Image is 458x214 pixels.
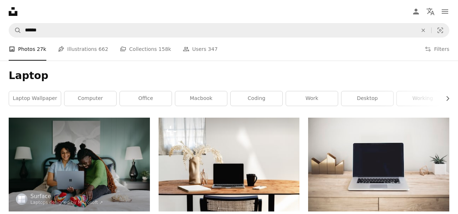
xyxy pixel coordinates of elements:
a: Illustrations 662 [58,38,108,61]
a: work [286,91,338,106]
form: Find visuals sitewide [9,23,449,38]
img: a laptop computer sitting on top of a wooden table [159,118,300,211]
button: scroll list to the right [441,91,449,106]
a: MacBook Pro on top of brown table [308,161,449,168]
span: 158k [159,45,171,53]
img: a woman sitting on a bed using a laptop [9,118,150,211]
button: Visual search [432,23,449,37]
a: a woman sitting on a bed using a laptop [9,161,150,168]
button: Filters [425,38,449,61]
button: Language [423,4,438,19]
a: a laptop computer sitting on top of a wooden table [159,161,300,168]
a: Surface [30,193,103,200]
button: Menu [438,4,452,19]
img: MacBook Pro on top of brown table [308,118,449,211]
span: 347 [208,45,218,53]
span: 662 [98,45,108,53]
a: coding [231,91,282,106]
a: working [397,91,449,106]
button: Clear [415,23,431,37]
a: office [120,91,172,106]
button: Search Unsplash [9,23,21,37]
a: desktop [341,91,393,106]
a: Users 347 [183,38,218,61]
img: Go to Surface's profile [16,193,28,205]
a: laptop wallpaper [9,91,61,106]
h1: Laptop [9,69,449,82]
a: Home — Unsplash [9,7,17,16]
a: macbook [175,91,227,106]
a: Laptops designed by Microsoft ↗ [30,200,103,205]
a: Log in / Sign up [409,4,423,19]
a: computer [64,91,116,106]
a: Collections 158k [120,38,171,61]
